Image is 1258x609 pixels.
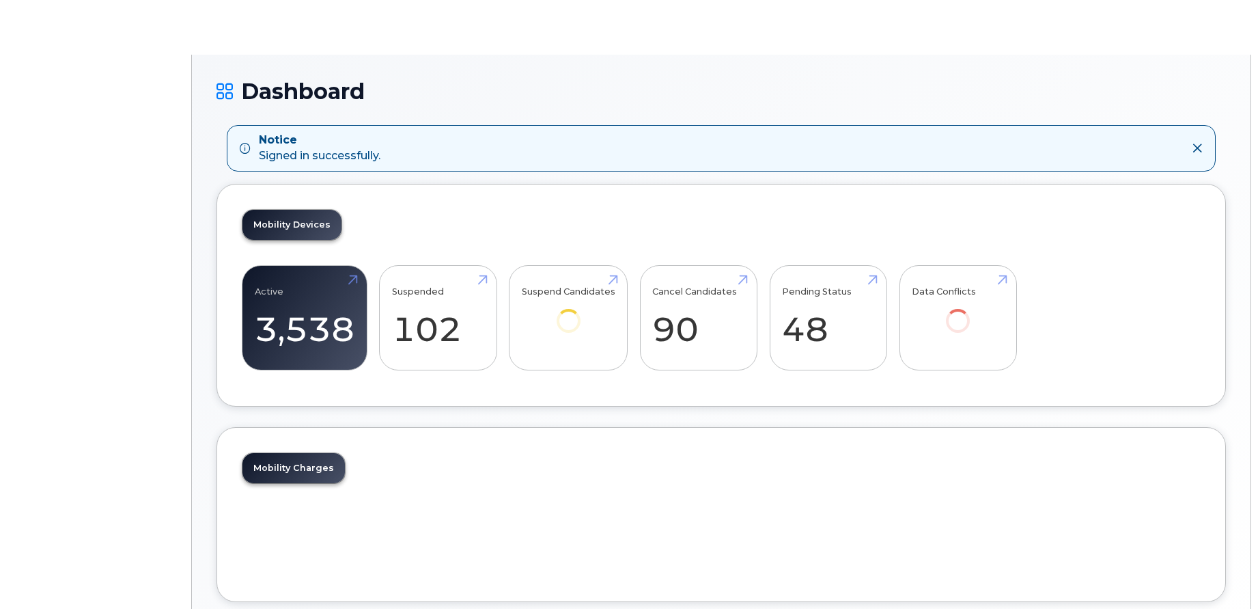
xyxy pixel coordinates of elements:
[392,273,484,363] a: Suspended 102
[216,79,1226,103] h1: Dashboard
[259,133,380,148] strong: Notice
[782,273,874,363] a: Pending Status 48
[912,273,1004,351] a: Data Conflicts
[255,273,354,363] a: Active 3,538
[242,210,341,240] a: Mobility Devices
[259,133,380,164] div: Signed in successfully.
[652,273,744,363] a: Cancel Candidates 90
[522,273,615,351] a: Suspend Candidates
[242,453,345,483] a: Mobility Charges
